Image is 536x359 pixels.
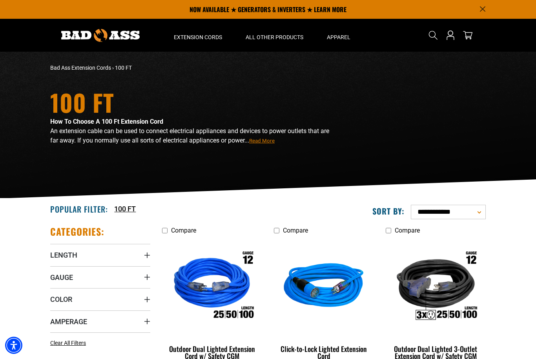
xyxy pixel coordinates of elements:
[234,19,315,52] summary: All Other Products
[115,65,132,71] span: 100 FT
[112,65,114,71] span: ›
[114,204,136,214] a: 100 FT
[5,337,22,354] div: Accessibility Menu
[283,227,308,234] span: Compare
[50,90,337,114] h1: 100 FT
[50,266,150,288] summary: Gauge
[50,244,150,266] summary: Length
[246,34,303,41] span: All Other Products
[61,29,140,42] img: Bad Ass Extension Cords
[50,317,87,326] span: Amperage
[50,226,104,238] h2: Categories:
[274,242,373,332] img: blue
[249,138,275,144] span: Read More
[315,19,362,52] summary: Apparel
[50,64,337,72] nav: breadcrumbs
[174,34,222,41] span: Extension Cords
[50,251,77,260] span: Length
[50,273,73,282] span: Gauge
[444,19,457,52] a: Open this option
[461,31,474,40] a: cart
[50,339,89,347] a: Clear All Filters
[50,65,111,71] a: Bad Ass Extension Cords
[50,310,150,332] summary: Amperage
[50,288,150,310] summary: Color
[395,227,420,234] span: Compare
[163,242,262,332] img: Outdoor Dual Lighted Extension Cord w/ Safety CGM
[50,295,72,304] span: Color
[50,340,86,346] span: Clear All Filters
[386,242,485,332] img: Outdoor Dual Lighted 3-Outlet Extension Cord w/ Safety CGM
[427,29,439,41] summary: Search
[50,126,337,145] p: An extension cable can be used to connect electrical appliances and devices to power outlets that...
[372,206,405,216] label: Sort by:
[327,34,350,41] span: Apparel
[50,118,163,125] strong: How To Choose A 100 Ft Extension Cord
[171,227,196,234] span: Compare
[162,19,234,52] summary: Extension Cords
[50,204,108,214] h2: Popular Filter:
